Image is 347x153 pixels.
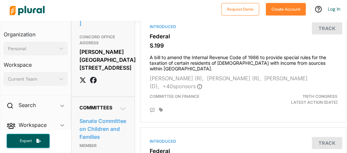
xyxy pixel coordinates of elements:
h3: Workspace [4,55,68,70]
div: Current Team [8,76,57,83]
button: Track [312,22,342,34]
span: + 40 sponsor s [163,83,202,90]
span: Committees [79,105,112,110]
a: Create Account [266,5,306,12]
h3: S.199 [150,42,337,49]
button: Create Account [266,3,306,16]
div: Introduced [150,24,337,30]
h4: A bill to amend the Internal Revenue Code of 1986 to provide special rules for the taxation of ce... [150,52,337,71]
div: Latest Action: [DATE] [276,94,342,105]
h2: Search [19,101,36,109]
span: [PERSON_NAME] (R), [207,75,261,82]
div: Add Position Statement [150,107,155,113]
div: Introduced [150,138,337,144]
button: Export [7,134,50,148]
div: Personal [8,45,57,52]
span: Committee on Finance [150,94,199,99]
span: [PERSON_NAME] (R), [150,75,204,82]
a: Log In [328,6,340,12]
a: Senate Committee on Children and Families [79,116,127,142]
button: Request Demo [222,3,259,16]
div: [PERSON_NAME][GEOGRAPHIC_DATA] [STREET_ADDRESS] [79,47,127,73]
button: Track [312,137,342,149]
div: Add tags [159,107,163,112]
h3: Federal [150,33,337,40]
h3: CONCORD OFFICE ADDRESS [79,33,127,47]
p: Member [79,142,127,150]
span: 119th Congress [303,94,337,99]
h3: Organization [4,25,68,39]
a: Request Demo [222,5,259,12]
span: Export [15,138,36,144]
span: [PERSON_NAME] (D), [150,75,308,90]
